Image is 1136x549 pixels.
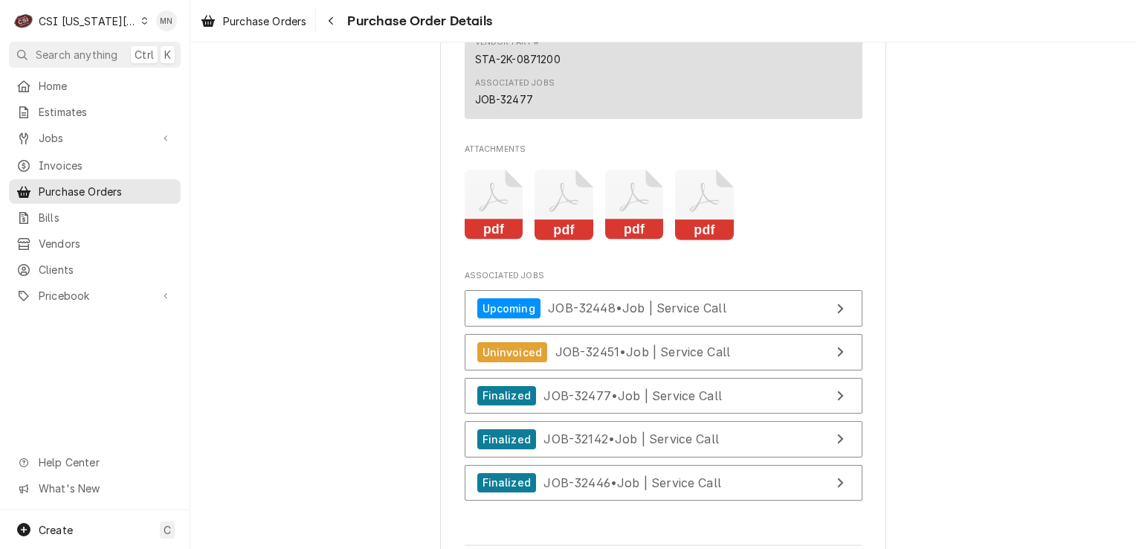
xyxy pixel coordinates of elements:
span: Jobs [39,130,151,146]
a: View Job [465,421,862,457]
span: Ctrl [135,47,154,62]
div: Finalized [477,473,536,493]
span: JOB-32448 • Job | Service Call [548,301,726,315]
span: Purchase Orders [39,184,173,199]
span: JOB-32477 • Job | Service Call [543,388,722,402]
div: Associated Jobs [475,77,555,89]
button: pdf [605,170,664,240]
a: Bills [9,205,181,230]
div: Melissa Nehls's Avatar [156,10,177,31]
span: Vendors [39,236,173,251]
a: View Job [465,290,862,327]
div: JOB-32477 [475,91,533,107]
span: Help Center [39,455,172,470]
a: Vendors [9,231,181,256]
span: Attachments [465,144,862,155]
span: Clients [39,262,173,277]
a: Purchase Orders [9,179,181,204]
span: Associated Jobs [465,270,862,282]
span: Estimates [39,104,173,120]
span: Bills [39,210,173,225]
div: Finalized [477,429,536,449]
button: Search anythingCtrlK [9,42,181,68]
div: C [13,10,34,31]
a: Purchase Orders [195,9,312,33]
span: K [164,47,171,62]
div: Uninvoiced [477,342,548,362]
span: Invoices [39,158,173,173]
span: C [164,522,171,538]
div: Vendor Part # [475,36,540,48]
span: Pricebook [39,288,151,304]
button: pdf [675,170,734,240]
a: Home [9,74,181,98]
a: Go to Jobs [9,126,181,150]
span: Search anything [36,47,117,62]
div: Finalized [477,386,536,406]
a: Go to Help Center [9,450,181,475]
span: JOB-32446 • Job | Service Call [543,475,721,489]
div: CSI [US_STATE][GEOGRAPHIC_DATA] [39,13,137,29]
span: What's New [39,481,172,496]
span: Home [39,78,173,94]
span: JOB-32142 • Job | Service Call [543,431,719,446]
button: pdf [535,170,593,240]
span: Purchase Orders [223,13,306,29]
a: View Job [465,378,862,414]
span: JOB-32451 • Job | Service Call [555,344,731,359]
a: View Job [465,334,862,370]
div: STA-2K-0871200 [475,51,561,67]
a: Estimates [9,100,181,124]
a: View Job [465,465,862,501]
a: Invoices [9,153,181,178]
button: Navigate back [319,9,343,33]
div: CSI Kansas City's Avatar [13,10,34,31]
a: Clients [9,257,181,282]
span: Purchase Order Details [343,11,492,31]
span: Attachments [465,158,862,251]
div: Associated Jobs [465,270,862,508]
button: pdf [465,170,523,240]
div: Attachments [465,144,862,251]
a: Go to What's New [9,476,181,501]
span: Create [39,524,73,536]
div: MN [156,10,177,31]
a: Go to Pricebook [9,283,181,308]
div: Upcoming [477,298,540,318]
